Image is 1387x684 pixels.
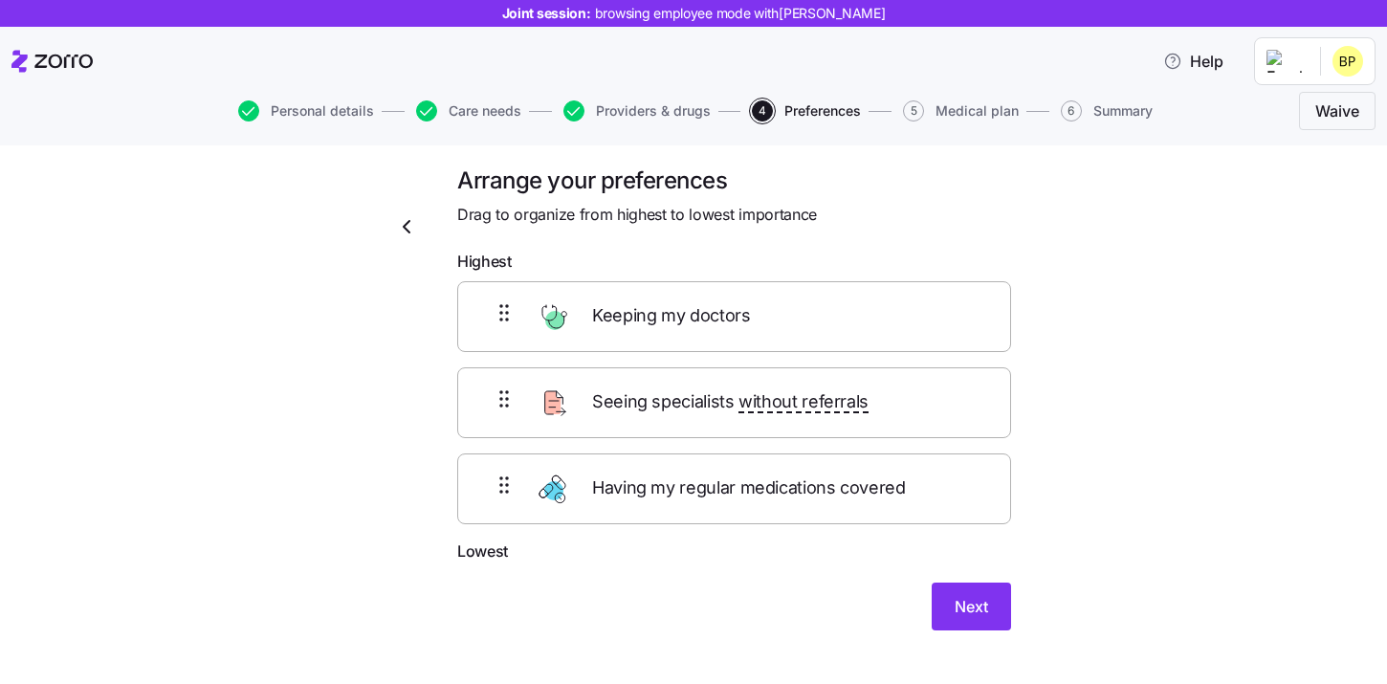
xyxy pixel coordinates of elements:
[1266,50,1305,73] img: Employer logo
[784,104,861,118] span: Preferences
[1163,50,1223,73] span: Help
[457,540,508,563] span: Lowest
[234,100,374,121] a: Personal details
[738,388,869,416] span: without referrals
[238,100,374,121] button: Personal details
[1299,92,1376,130] button: Waive
[596,104,711,118] span: Providers & drugs
[592,302,755,330] span: Keeping my doctors
[416,100,521,121] button: Care needs
[457,453,1011,524] div: Having my regular medications covered
[457,250,512,274] span: Highest
[955,595,988,618] span: Next
[1093,104,1153,118] span: Summary
[502,4,886,23] span: Joint session:
[903,100,1019,121] button: 5Medical plan
[457,165,1011,195] h1: Arrange your preferences
[752,100,773,121] span: 4
[932,583,1011,630] button: Next
[1061,100,1082,121] span: 6
[457,367,1011,438] div: Seeing specialists without referrals
[1315,99,1359,122] span: Waive
[903,100,924,121] span: 5
[457,281,1011,352] div: Keeping my doctors
[560,100,711,121] a: Providers & drugs
[457,203,817,227] span: Drag to organize from highest to lowest importance
[1332,46,1363,77] img: 071854b8193060c234944d96ad859145
[271,104,374,118] span: Personal details
[1148,42,1239,80] button: Help
[563,100,711,121] button: Providers & drugs
[752,100,861,121] button: 4Preferences
[936,104,1019,118] span: Medical plan
[412,100,521,121] a: Care needs
[592,474,910,502] span: Having my regular medications covered
[595,4,886,23] span: browsing employee mode with [PERSON_NAME]
[1061,100,1153,121] button: 6Summary
[449,104,521,118] span: Care needs
[748,100,861,121] a: 4Preferences
[592,388,869,416] span: Seeing specialists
